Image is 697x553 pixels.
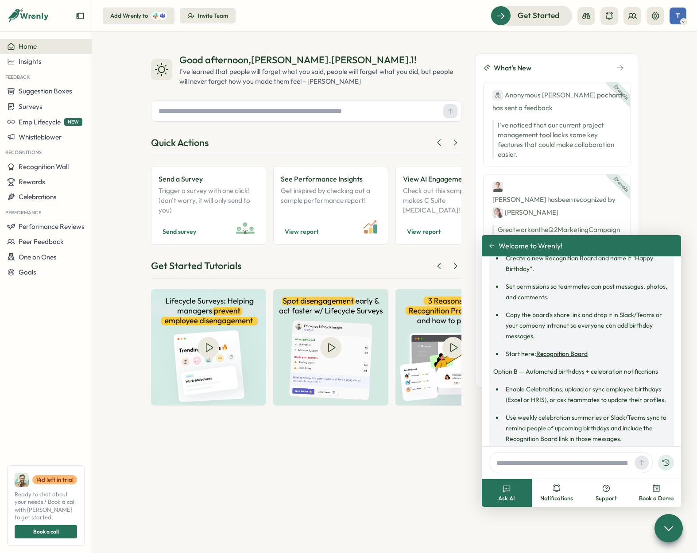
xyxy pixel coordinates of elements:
[670,8,686,24] button: T
[631,479,682,507] button: Book a Demo
[506,253,670,274] p: Create a new Recognition Board and name it “Happy Birthday”.
[19,162,69,171] span: Recognition Wall
[492,182,621,218] div: [PERSON_NAME] has been recognized by
[103,8,174,24] button: Add Wrenly to
[639,495,674,503] span: Book a Demo
[15,473,29,487] img: Ali Khan
[492,182,503,192] img: Ben
[285,226,318,237] span: View report
[498,120,621,159] p: I've noticed that our current project management tool lacks some key features that could make col...
[19,268,36,276] span: Goals
[494,62,531,73] span: What's New
[506,281,670,302] p: Set permissions so teammates can post messages, photos, and comments.
[482,479,532,507] button: Ask AI
[15,525,77,538] button: Book a call
[281,226,322,237] button: View report
[492,89,621,113] div: has sent a feedback
[676,12,680,19] span: T
[281,186,381,215] p: Get inspired by checking out a sample performance report!
[163,226,196,237] span: Send survey
[159,186,259,215] p: Trigger a survey with one click! (don't worry, it will only send to you)
[506,348,670,359] p: Start here:
[492,207,503,218] img: Jane
[492,225,621,254] p: Great work on the Q2 Marketing Campaign! You kept the team motivated and on track with a highly e...
[19,133,62,141] span: Whistleblower
[403,174,503,185] p: View AI Engagement Report
[540,495,573,503] span: Notifications
[395,289,511,406] img: How to use the Wrenly AI Assistant
[19,193,57,201] span: Celebrations
[198,12,228,20] div: Invite Team
[532,479,582,507] button: Notifications
[492,89,622,101] div: Anonymous [PERSON_NAME] pochard
[15,491,77,522] span: Ready to chat about your needs? Book a call with [PERSON_NAME] to get started.
[273,166,388,245] a: See Performance InsightsGet inspired by checking out a sample performance report!View report
[19,237,64,246] span: Peer Feedback
[581,479,631,507] button: Support
[506,384,670,405] p: Enable Celebrations, upload or sync employee birthdays (Excel or HRIS), or ask teammates to updat...
[499,242,562,250] span: Welcome to Wrenly!
[33,526,59,538] span: Book a call
[273,289,388,406] img: Spot disengagement early & act faster with Lifecycle surveys
[407,226,441,237] span: View report
[179,53,461,67] div: Good afternoon , [PERSON_NAME].[PERSON_NAME].1 !
[492,207,558,218] div: [PERSON_NAME]
[19,253,57,261] span: One on Ones
[19,178,45,186] span: Rewards
[518,10,559,21] span: Get Started
[64,118,82,126] span: NEW
[596,495,617,503] span: Support
[159,174,259,185] p: Send a Survey
[151,166,266,245] a: Send a SurveyTrigger a survey with one click! (don't worry, it will only send to you)Send survey
[19,57,42,66] span: Insights
[493,366,670,377] p: Option B — Automated birthdays + celebration notifications
[491,6,572,25] button: Get Started
[151,259,241,273] div: Get Started Tutorials
[19,87,72,95] span: Suggestion Boxes
[32,475,77,485] a: 14d left in trial
[498,495,515,503] span: Ask AI
[281,174,381,185] p: See Performance Insights
[489,242,562,250] button: Welcome to Wrenly!
[180,8,236,24] button: Invite Team
[151,136,209,150] div: Quick Actions
[506,412,670,444] p: Use weekly celebration summaries or Slack/Teams sync to remind people of upcoming birthdays and i...
[19,102,43,111] span: Surveys
[179,67,461,86] div: I've learned that people will forget what you said, people will forget what you did, but people w...
[19,222,85,231] span: Performance Reviews
[536,350,588,358] a: Recognition Board
[19,42,37,50] span: Home
[403,186,503,215] p: Check out this sample report that makes C Suite [MEDICAL_DATA]!
[19,118,61,126] span: Emp Lifecycle
[506,309,670,341] p: Copy the board’s share link and drop it in Slack/Teams or your company intranet so everyone can a...
[395,166,511,245] a: View AI Engagement ReportCheck out this sample report that makes C Suite [MEDICAL_DATA]!View report
[76,12,85,20] button: Expand sidebar
[151,289,266,406] img: Helping managers prevent employee disengagement
[110,12,148,20] div: Add Wrenly to
[403,226,445,237] button: View report
[159,226,200,237] button: Send survey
